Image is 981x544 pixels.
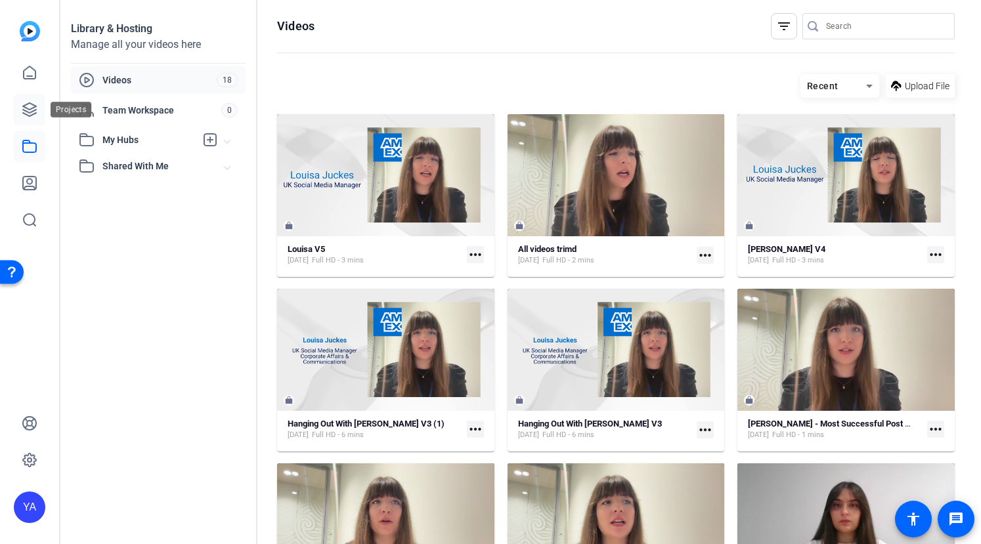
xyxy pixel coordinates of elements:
[748,244,922,266] a: [PERSON_NAME] V4[DATE]Full HD - 3 mins
[288,419,462,440] a: Hanging Out With [PERSON_NAME] V3 (1)[DATE]Full HD - 6 mins
[905,511,921,527] mat-icon: accessibility
[217,73,238,87] span: 18
[102,104,221,117] span: Team Workspace
[277,18,315,34] h1: Videos
[102,133,196,147] span: My Hubs
[20,21,40,41] img: blue-gradient.svg
[288,244,325,254] strong: Louisa V5
[71,37,246,52] div: Manage all your videos here
[542,430,594,440] span: Full HD - 6 mins
[826,18,944,34] input: Search
[518,419,662,429] strong: Hanging Out With [PERSON_NAME] V3
[102,159,225,173] span: Shared With Me
[288,430,309,440] span: [DATE]
[772,430,824,440] span: Full HD - 1 mins
[312,255,364,266] span: Full HD - 3 mins
[748,419,928,429] strong: [PERSON_NAME] - Most Successful Post - Trim
[748,430,769,440] span: [DATE]
[905,79,949,93] span: Upload File
[807,81,839,91] span: Recent
[772,255,824,266] span: Full HD - 3 mins
[518,255,539,266] span: [DATE]
[518,419,692,440] a: Hanging Out With [PERSON_NAME] V3[DATE]Full HD - 6 mins
[71,153,246,179] mat-expansion-panel-header: Shared With Me
[221,103,238,117] span: 0
[927,421,944,438] mat-icon: more_horiz
[71,21,246,37] div: Library & Hosting
[288,419,445,429] strong: Hanging Out With [PERSON_NAME] V3 (1)
[886,74,955,98] button: Upload File
[288,255,309,266] span: [DATE]
[518,244,692,266] a: All videos trimd[DATE]Full HD - 2 mins
[697,421,714,438] mat-icon: more_horiz
[748,255,769,266] span: [DATE]
[542,255,594,266] span: Full HD - 2 mins
[14,492,45,523] div: YA
[518,244,577,254] strong: All videos trimd
[102,73,217,87] span: Videos
[748,244,825,254] strong: [PERSON_NAME] V4
[467,246,484,263] mat-icon: more_horiz
[927,246,944,263] mat-icon: more_horiz
[312,430,364,440] span: Full HD - 6 mins
[948,511,964,527] mat-icon: message
[748,419,922,440] a: [PERSON_NAME] - Most Successful Post - Trim[DATE]Full HD - 1 mins
[71,127,246,153] mat-expansion-panel-header: My Hubs
[697,247,714,264] mat-icon: more_horiz
[518,430,539,440] span: [DATE]
[288,244,462,266] a: Louisa V5[DATE]Full HD - 3 mins
[776,18,792,34] mat-icon: filter_list
[467,421,484,438] mat-icon: more_horiz
[51,102,92,117] div: Projects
